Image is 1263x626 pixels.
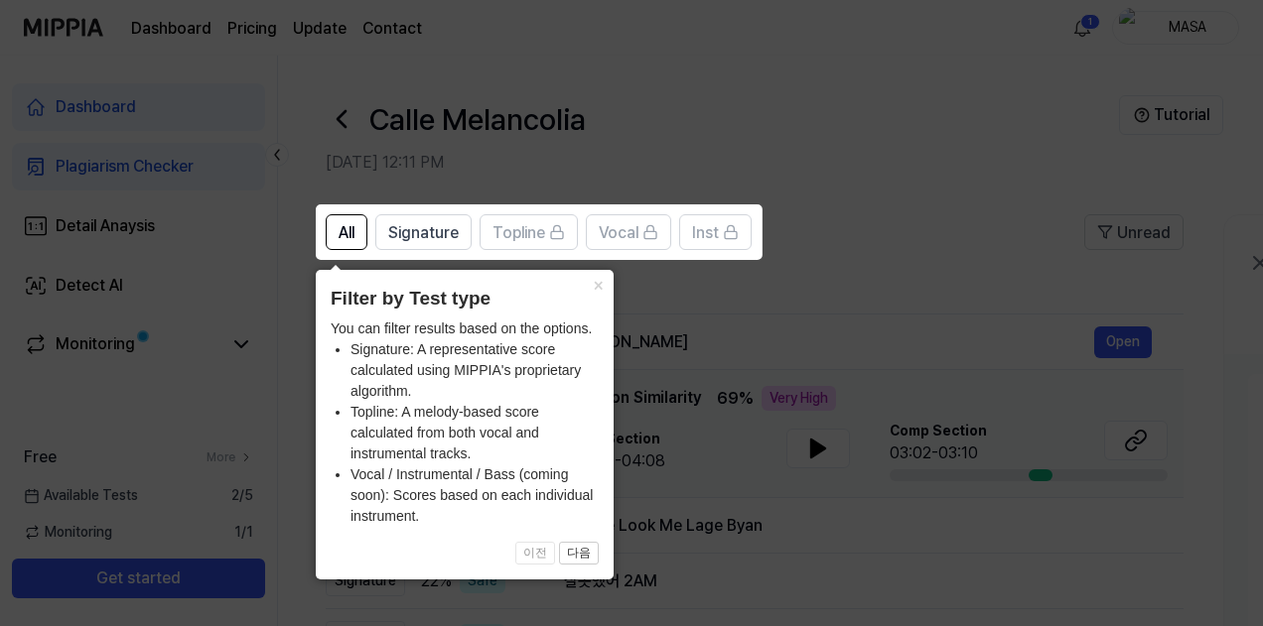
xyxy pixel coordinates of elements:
span: Topline [492,221,545,245]
li: Signature: A representative score calculated using MIPPIA's proprietary algorithm. [351,339,599,402]
span: All [339,221,354,245]
button: Signature [375,214,472,250]
button: Inst [679,214,752,250]
li: Vocal / Instrumental / Bass (coming soon): Scores based on each individual instrument. [351,464,599,527]
button: Topline [480,214,578,250]
span: Signature [388,221,459,245]
span: Vocal [599,221,638,245]
button: All [326,214,367,250]
button: Vocal [586,214,671,250]
button: Close [582,270,614,298]
span: Inst [692,221,719,245]
button: 다음 [559,542,599,565]
div: You can filter results based on the options. [331,318,599,527]
header: Filter by Test type [331,285,599,313]
li: Topline: A melody-based score calculated from both vocal and instrumental tracks. [351,402,599,464]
